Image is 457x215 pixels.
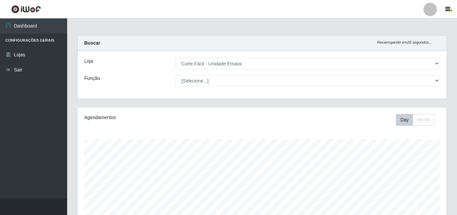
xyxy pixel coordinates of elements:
[413,114,435,126] button: Month
[84,40,100,46] strong: Buscar
[84,114,227,121] div: Agendamentos
[377,40,432,44] i: Recarregando em 26 segundos...
[396,114,435,126] div: First group
[84,75,100,82] label: Função
[84,58,93,65] label: Loja
[11,5,41,13] img: CoreUI Logo
[396,114,413,126] button: Day
[396,114,440,126] div: Toolbar with button groups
